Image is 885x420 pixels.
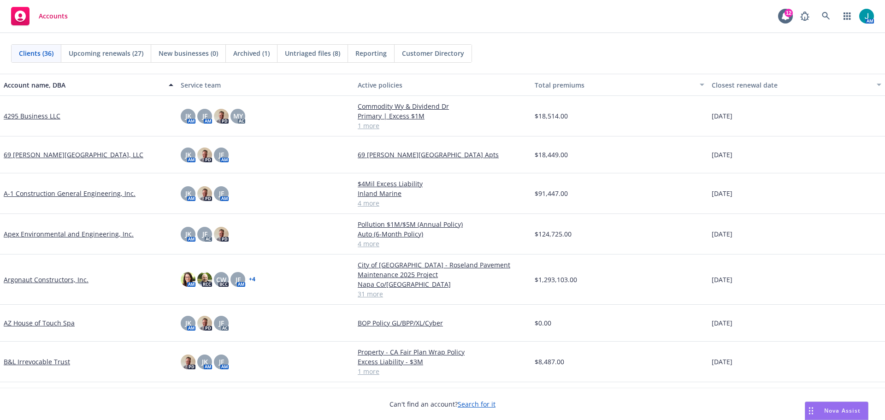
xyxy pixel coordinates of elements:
span: [DATE] [712,150,732,160]
span: $8,487.00 [535,357,564,367]
span: [DATE] [712,275,732,284]
span: [DATE] [712,357,732,367]
a: Report a Bug [796,7,814,25]
span: [DATE] [712,318,732,328]
a: 4 more [358,198,527,208]
span: JF [202,229,207,239]
a: $4Mil Excess Liability [358,179,527,189]
span: JK [185,229,191,239]
img: photo [197,186,212,201]
a: BOP Policy GL/BPP/XL/Cyber [358,318,527,328]
div: Total premiums [535,80,694,90]
a: Search [817,7,835,25]
a: AZ House of Touch Spa [4,318,75,328]
span: $0.00 [535,318,551,328]
span: [DATE] [712,111,732,121]
span: $18,514.00 [535,111,568,121]
span: JF [219,357,224,367]
a: 69 [PERSON_NAME][GEOGRAPHIC_DATA] Apts [358,150,527,160]
span: JF [202,111,207,121]
div: Closest renewal date [712,80,871,90]
span: CW [216,275,226,284]
a: Search for it [458,400,496,408]
a: Commodity Wy & Dividend Dr [358,101,527,111]
a: City of [GEOGRAPHIC_DATA] - Roseland Pavement Maintenance 2025 Project [358,260,527,279]
div: Service team [181,80,350,90]
span: Untriaged files (8) [285,48,340,58]
div: 12 [785,9,793,17]
a: Apex Environmental and Engineering, Inc. [4,229,134,239]
a: 31 more [358,289,527,299]
div: Active policies [358,80,527,90]
span: $1,293,103.00 [535,275,577,284]
a: Accounts [7,3,71,29]
a: Argonaut Constructors, Inc. [4,275,88,284]
a: Primary | Excess $1M [358,111,527,121]
span: Nova Assist [824,407,861,414]
a: 4 more [358,239,527,248]
a: Switch app [838,7,856,25]
a: 1 more [358,121,527,130]
span: Reporting [355,48,387,58]
a: B&L Irrevocable Trust [4,357,70,367]
a: 69 [PERSON_NAME][GEOGRAPHIC_DATA], LLC [4,150,143,160]
span: [DATE] [712,189,732,198]
span: $18,449.00 [535,150,568,160]
a: 1 more [358,367,527,376]
a: Property - CA Fair Plan Wrap Policy [358,347,527,357]
span: Archived (1) [233,48,270,58]
a: A-1 Construction General Engineering, Inc. [4,189,136,198]
span: $124,725.00 [535,229,572,239]
span: Clients (36) [19,48,53,58]
span: $91,447.00 [535,189,568,198]
span: Accounts [39,12,68,20]
button: Service team [177,74,354,96]
span: Customer Directory [402,48,464,58]
img: photo [197,148,212,162]
img: photo [181,355,195,369]
span: JK [185,189,191,198]
a: + 4 [249,277,255,282]
span: [DATE] [712,229,732,239]
span: JF [219,189,224,198]
a: Napa Co/[GEOGRAPHIC_DATA] [358,279,527,289]
img: photo [181,272,195,287]
span: JK [202,357,208,367]
img: photo [859,9,874,24]
a: Inland Marine [358,189,527,198]
a: Auto (6-Month Policy) [358,229,527,239]
button: Total premiums [531,74,708,96]
span: Can't find an account? [389,399,496,409]
a: 4295 Business LLC [4,111,60,121]
button: Active policies [354,74,531,96]
img: photo [214,227,229,242]
button: Nova Assist [805,402,868,420]
a: Excess Liability - $3M [358,357,527,367]
span: JF [219,150,224,160]
span: JK [185,150,191,160]
span: JK [185,111,191,121]
span: New businesses (0) [159,48,218,58]
span: JK [185,318,191,328]
span: JF [219,318,224,328]
button: Closest renewal date [708,74,885,96]
span: MY [233,111,243,121]
span: JF [236,275,241,284]
span: Upcoming renewals (27) [69,48,143,58]
img: photo [197,316,212,331]
img: photo [197,272,212,287]
div: Account name, DBA [4,80,163,90]
img: photo [214,109,229,124]
div: Drag to move [805,402,817,420]
a: Pollution $1M/$5M (Annual Policy) [358,219,527,229]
